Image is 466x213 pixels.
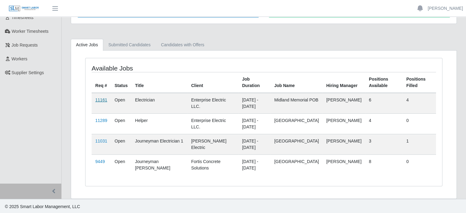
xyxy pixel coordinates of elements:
[365,93,403,114] td: 6
[238,93,271,114] td: [DATE] - [DATE]
[188,134,238,154] td: [PERSON_NAME] Electric
[403,134,436,154] td: 1
[12,15,34,20] span: Timesheets
[428,5,463,12] a: [PERSON_NAME]
[12,70,44,75] span: Supplier Settings
[365,154,403,175] td: 8
[92,72,111,93] th: Req #
[403,72,436,93] th: Positions Filled
[5,204,80,209] span: © 2025 Smart Labor Management, LLC
[188,154,238,175] td: Fortis Concrete Solutions
[103,39,156,51] a: Submitted Candidates
[111,134,131,154] td: Open
[131,72,188,93] th: Title
[95,118,107,123] a: 11289
[271,93,323,114] td: Midland Memorial POB
[131,93,188,114] td: Electrician
[365,113,403,134] td: 4
[131,113,188,134] td: Helper
[238,134,271,154] td: [DATE] - [DATE]
[238,113,271,134] td: [DATE] - [DATE]
[323,113,365,134] td: [PERSON_NAME]
[111,93,131,114] td: Open
[238,154,271,175] td: [DATE] - [DATE]
[131,134,188,154] td: Journeyman Electrician 1
[403,113,436,134] td: 0
[188,93,238,114] td: Enterprise Electric LLC.
[92,64,230,72] h4: Available Jobs
[188,113,238,134] td: Enterprise Electric LLC.
[403,154,436,175] td: 0
[323,134,365,154] td: [PERSON_NAME]
[238,72,271,93] th: Job Duration
[12,43,38,48] span: Job Requests
[111,113,131,134] td: Open
[403,93,436,114] td: 4
[365,72,403,93] th: Positions Available
[131,154,188,175] td: Journeyman [PERSON_NAME]
[271,154,323,175] td: [GEOGRAPHIC_DATA]
[323,93,365,114] td: [PERSON_NAME]
[271,134,323,154] td: [GEOGRAPHIC_DATA]
[271,113,323,134] td: [GEOGRAPHIC_DATA]
[271,72,323,93] th: Job Name
[188,72,238,93] th: Client
[9,5,39,12] img: SLM Logo
[95,97,107,102] a: 11161
[95,159,105,164] a: 9449
[12,29,48,34] span: Worker Timesheets
[95,139,107,143] a: 11031
[111,154,131,175] td: Open
[156,39,209,51] a: Candidates with Offers
[111,72,131,93] th: Status
[71,39,103,51] a: Active Jobs
[323,154,365,175] td: [PERSON_NAME]
[12,56,28,61] span: Workers
[365,134,403,154] td: 3
[323,72,365,93] th: Hiring Manager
